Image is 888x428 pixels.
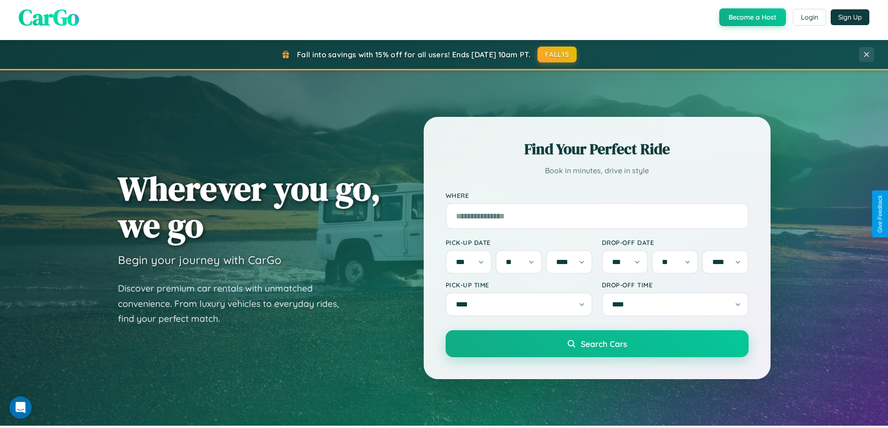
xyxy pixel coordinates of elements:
button: Search Cars [446,330,749,357]
p: Discover premium car rentals with unmatched convenience. From luxury vehicles to everyday rides, ... [118,281,351,326]
button: Login [793,9,826,26]
button: Sign Up [831,9,869,25]
h2: Find Your Perfect Ride [446,139,749,159]
label: Where [446,191,749,199]
div: Give Feedback [877,195,883,233]
h1: Wherever you go, we go [118,170,381,244]
label: Drop-off Time [602,281,749,289]
label: Drop-off Date [602,238,749,246]
p: Book in minutes, drive in style [446,164,749,177]
h3: Begin your journey with CarGo [118,253,282,267]
button: FALL15 [537,47,577,62]
iframe: Intercom live chat [9,396,32,419]
span: Fall into savings with 15% off for all users! Ends [DATE] 10am PT. [297,50,530,59]
label: Pick-up Date [446,238,592,246]
button: Become a Host [719,8,786,26]
span: Search Cars [581,339,627,349]
span: CarGo [19,2,79,33]
label: Pick-up Time [446,281,592,289]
